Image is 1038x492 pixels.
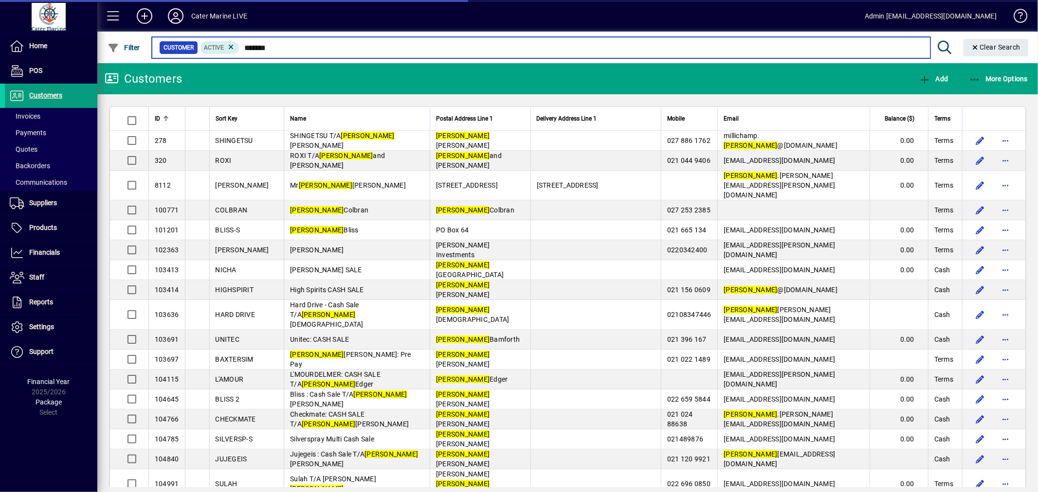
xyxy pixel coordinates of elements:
[667,355,710,363] span: 021 022 1489
[972,391,988,407] button: Edit
[934,414,950,424] span: Cash
[155,226,179,234] span: 101201
[436,206,514,214] span: Colbran
[876,113,923,124] div: Balance ($)
[537,181,599,189] span: [STREET_ADDRESS]
[5,191,97,215] a: Suppliers
[436,241,490,259] span: [PERSON_NAME] Investments
[290,113,306,124] span: Name
[290,181,406,189] span: Mr [PERSON_NAME]
[108,44,140,52] span: Filter
[724,157,835,164] span: [EMAIL_ADDRESS][DOMAIN_NAME]
[972,351,988,367] button: Edit
[29,67,42,74] span: POS
[934,136,953,145] span: Terms
[216,455,247,463] span: JUJEGEIS
[870,409,928,429] td: 0.00
[5,174,97,191] a: Communications
[436,480,490,488] em: [PERSON_NAME]
[972,177,988,193] button: Edit
[436,181,498,189] span: [STREET_ADDRESS]
[341,132,394,140] em: [PERSON_NAME]
[216,286,254,294] span: HIGHSPIRIT
[155,137,167,144] span: 278
[972,451,988,467] button: Edit
[724,226,835,234] span: [EMAIL_ADDRESS][DOMAIN_NAME]
[870,429,928,449] td: 0.00
[966,70,1031,88] button: More Options
[290,206,368,214] span: Colbran
[5,265,97,290] a: Staff
[998,222,1013,238] button: More options
[998,202,1013,218] button: More options
[436,281,490,299] span: [PERSON_NAME]
[667,311,711,318] span: 02108347446
[290,410,409,428] span: Checkmate: CASH SALE T/A [PERSON_NAME]
[5,241,97,265] a: Financials
[436,261,504,279] span: [GEOGRAPHIC_DATA]
[29,42,47,50] span: Home
[155,415,179,423] span: 104766
[870,260,928,280] td: 0.00
[155,455,179,463] span: 104840
[155,113,160,124] span: ID
[667,286,710,294] span: 021 156 0609
[667,246,708,254] span: 0220342400
[436,152,502,169] span: and [PERSON_NAME]
[299,181,352,189] em: [PERSON_NAME]
[290,435,374,443] span: Silverspray Multi Cash Sale
[436,113,493,124] span: Postal Address Line 1
[290,226,359,234] span: Bliss
[724,241,835,259] span: [EMAIL_ADDRESS][PERSON_NAME][DOMAIN_NAME]
[436,306,490,314] em: [PERSON_NAME]
[998,351,1013,367] button: More options
[724,172,777,179] em: [PERSON_NAME]
[724,306,835,323] span: [PERSON_NAME][EMAIL_ADDRESS][DOMAIN_NAME]
[998,307,1013,322] button: More options
[998,262,1013,278] button: More options
[436,351,490,358] em: [PERSON_NAME]
[436,281,490,289] em: [PERSON_NAME]
[998,177,1013,193] button: More options
[436,410,490,428] span: [PERSON_NAME]
[971,43,1021,51] span: Clear Search
[436,351,490,368] span: [PERSON_NAME]
[865,8,997,24] div: Admin [EMAIL_ADDRESS][DOMAIN_NAME]
[204,44,224,51] span: Active
[10,112,40,120] span: Invoices
[5,59,97,83] a: POS
[5,108,97,124] a: Invoices
[934,334,950,344] span: Cash
[667,157,710,164] span: 021 044 9406
[29,298,53,306] span: Reports
[1006,2,1026,34] a: Knowledge Base
[160,7,191,25] button: Profile
[969,75,1028,83] span: More Options
[934,225,953,235] span: Terms
[10,162,50,170] span: Backorders
[724,286,777,294] em: [PERSON_NAME]
[972,153,988,168] button: Edit
[5,216,97,240] a: Products
[436,132,490,140] em: [PERSON_NAME]
[436,390,490,398] em: [PERSON_NAME]
[436,261,490,269] em: [PERSON_NAME]
[216,113,237,124] span: Sort Key
[290,113,424,124] div: Name
[105,39,143,56] button: Filter
[934,454,950,464] span: Cash
[216,395,240,403] span: BLISS 2
[436,390,490,408] span: [PERSON_NAME]
[155,266,179,274] span: 103413
[216,375,244,383] span: L'AMOUR
[290,390,407,408] span: Bliss : Cash Sale T/A [PERSON_NAME]
[28,378,70,386] span: Financial Year
[436,226,469,234] span: PO Box 64
[998,391,1013,407] button: More options
[667,410,693,428] span: 021 024 88638
[29,224,57,231] span: Products
[724,113,864,124] div: Email
[972,133,988,148] button: Edit
[998,133,1013,148] button: More options
[302,380,355,388] em: [PERSON_NAME]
